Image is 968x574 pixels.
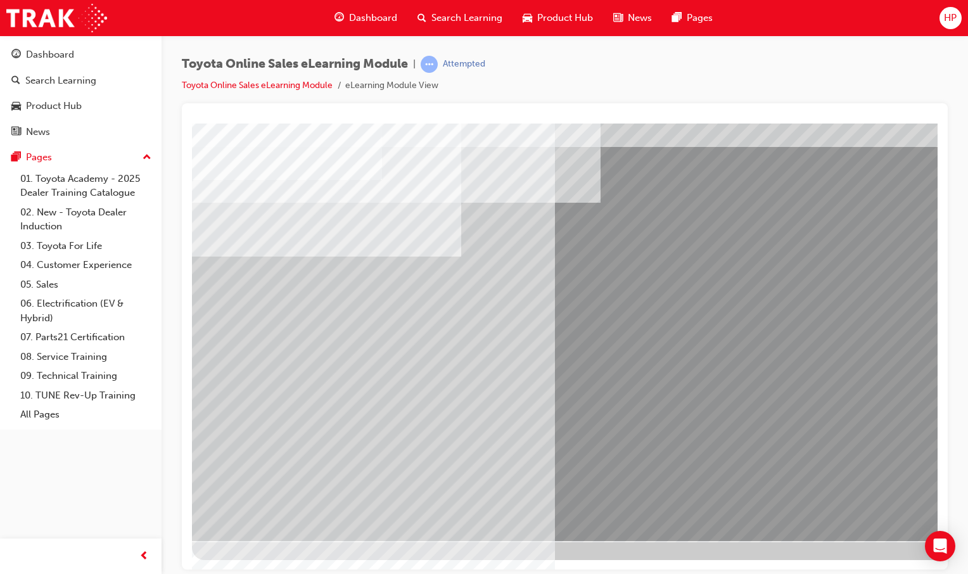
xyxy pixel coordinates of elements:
a: pages-iconPages [662,5,723,31]
a: 04. Customer Experience [15,255,156,275]
div: Dashboard [26,48,74,62]
a: news-iconNews [603,5,662,31]
span: news-icon [613,10,623,26]
span: Toyota Online Sales eLearning Module [182,57,408,72]
span: HP [944,11,957,25]
a: 01. Toyota Academy - 2025 Dealer Training Catalogue [15,169,156,203]
div: Product Hub [26,99,82,113]
span: Dashboard [349,11,397,25]
span: car-icon [11,101,21,112]
span: search-icon [11,75,20,87]
span: search-icon [417,10,426,26]
div: News [26,125,50,139]
span: car-icon [523,10,532,26]
div: Attempted [443,58,485,70]
span: news-icon [11,127,21,138]
span: learningRecordVerb_ATTEMPT-icon [421,56,438,73]
span: | [413,57,416,72]
a: search-iconSearch Learning [407,5,513,31]
span: Search Learning [431,11,502,25]
a: guage-iconDashboard [324,5,407,31]
a: 07. Parts21 Certification [15,328,156,347]
button: Pages [5,146,156,169]
span: Pages [687,11,713,25]
a: Search Learning [5,69,156,92]
span: prev-icon [139,549,149,564]
li: eLearning Module View [345,79,438,93]
a: 05. Sales [15,275,156,295]
span: News [628,11,652,25]
a: Toyota Online Sales eLearning Module [182,80,333,91]
a: Dashboard [5,43,156,67]
a: All Pages [15,405,156,424]
button: DashboardSearch LearningProduct HubNews [5,41,156,146]
img: Trak [6,4,107,32]
button: HP [939,7,962,29]
span: up-icon [143,150,151,166]
span: guage-icon [334,10,344,26]
span: pages-icon [672,10,682,26]
a: Product Hub [5,94,156,118]
div: Open Intercom Messenger [925,531,955,561]
a: 02. New - Toyota Dealer Induction [15,203,156,236]
a: 09. Technical Training [15,366,156,386]
a: 03. Toyota For Life [15,236,156,256]
span: guage-icon [11,49,21,61]
span: pages-icon [11,152,21,163]
div: Pages [26,150,52,165]
span: Product Hub [537,11,593,25]
a: 10. TUNE Rev-Up Training [15,386,156,405]
a: 08. Service Training [15,347,156,367]
div: Search Learning [25,73,96,88]
a: car-iconProduct Hub [513,5,603,31]
a: News [5,120,156,144]
a: 06. Electrification (EV & Hybrid) [15,294,156,328]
